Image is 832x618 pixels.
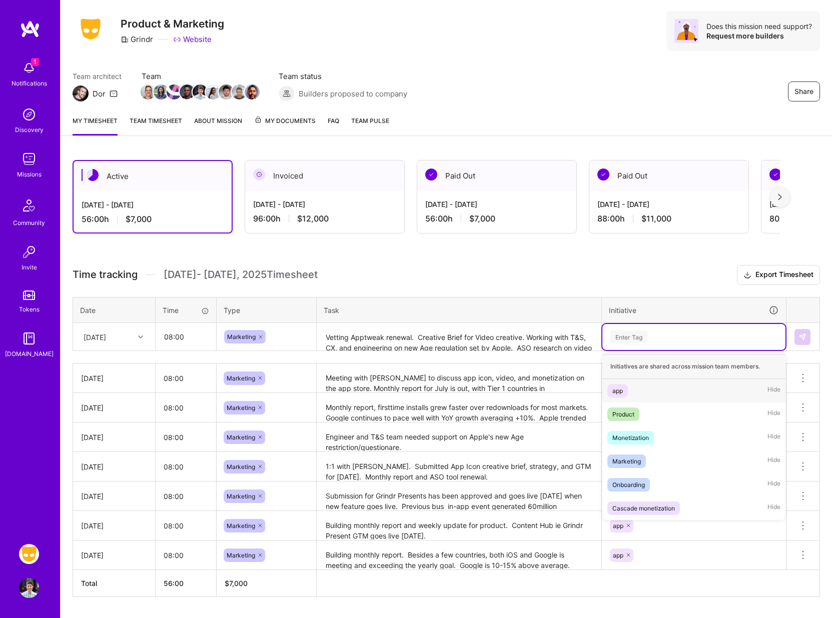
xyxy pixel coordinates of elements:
[318,364,600,392] textarea: Meeting with [PERSON_NAME] to discuss app icon, video, and monetization on the app store. Monthly...
[126,214,152,224] span: $7,000
[318,482,600,510] textarea: Submission for Grindr Presents has been approved and goes live [DATE] when new feature goes live....
[13,217,45,228] div: Community
[227,433,255,441] span: Marketing
[641,213,671,224] span: $11,000
[425,199,568,209] div: [DATE] - [DATE]
[767,501,780,515] span: Hide
[597,168,609,180] img: Paid Out
[612,503,675,513] div: Cascade monetization
[19,578,39,598] img: User Avatar
[19,149,39,169] img: teamwork
[121,34,153,44] div: Grindr
[254,115,316,126] span: My Documents
[425,213,568,224] div: 56:00 h
[17,578,42,598] a: User Avatar
[737,265,820,285] button: Export Timesheet
[130,115,182,135] a: Team timesheet
[81,432,147,442] div: [DATE]
[207,83,220,100] a: Team Member Avatar
[5,348,54,359] div: [DOMAIN_NAME]
[597,199,740,209] div: [DATE] - [DATE]
[194,115,242,135] a: About Mission
[87,169,99,181] img: Active
[232,84,247,99] img: Team Member Avatar
[602,354,785,379] div: Initiatives are shared across mission team members.
[253,213,396,224] div: 96:00 h
[19,242,39,262] img: Invite
[22,262,37,272] div: Invite
[245,84,260,99] img: Team Member Avatar
[163,305,209,315] div: Time
[19,104,39,124] img: discovery
[220,83,233,100] a: Team Member Avatar
[81,491,147,501] div: [DATE]
[181,83,194,100] a: Team Member Avatar
[609,304,779,316] div: Initiative
[253,168,265,180] img: Invoiced
[743,270,751,280] i: icon Download
[351,115,389,135] a: Team Pulse
[156,424,216,450] input: HH:MM
[168,83,181,100] a: Team Member Avatar
[93,88,106,99] div: Dor
[351,117,389,124] span: Team Pulse
[19,544,39,564] img: Grindr: Product & Marketing
[73,85,89,101] img: Team Architect
[167,84,182,99] img: Team Member Avatar
[227,374,255,382] span: Marketing
[328,115,339,135] a: FAQ
[17,169,42,179] div: Missions
[156,483,216,509] input: HH:MM
[612,432,649,443] div: Monetization
[225,579,248,587] span: $ 7,000
[767,384,780,397] span: Hide
[12,78,47,88] div: Notifications
[73,268,138,281] span: Time tracking
[246,83,259,100] a: Team Member Avatar
[217,297,317,323] th: Type
[73,115,118,135] a: My timesheet
[156,542,216,568] input: HH:MM
[23,290,35,300] img: tokens
[227,463,255,470] span: Marketing
[233,83,246,100] a: Team Member Avatar
[613,522,623,529] span: app
[589,160,748,191] div: Paid Out
[81,402,147,413] div: [DATE]
[612,409,634,419] div: Product
[245,160,404,191] div: Invoiced
[279,71,407,81] span: Team status
[156,512,216,539] input: HH:MM
[254,115,316,135] a: My Documents
[299,88,407,99] span: Builders proposed to company
[788,81,820,101] button: Share
[142,83,155,100] a: Team Member Avatar
[180,84,195,99] img: Team Member Avatar
[318,324,600,350] textarea: Vetting Apptweak renewal. Creative Brief for Video creative. Working with T&S, CX, and engineerin...
[279,85,295,101] img: Builders proposed to company
[318,394,600,421] textarea: Monthly report, firsttime installs grew faster over redownloads for most markets. Google continue...
[73,71,122,81] span: Team architect
[425,168,437,180] img: Paid Out
[19,328,39,348] img: guide book
[17,193,41,217] img: Community
[81,461,147,472] div: [DATE]
[156,365,216,391] input: HH:MM
[227,492,255,500] span: Marketing
[613,551,623,559] span: app
[219,84,234,99] img: Team Member Avatar
[156,570,217,597] th: 56:00
[227,522,255,529] span: Marketing
[767,431,780,444] span: Hide
[19,58,39,78] img: bell
[121,17,224,30] h3: Product & Marketing
[612,479,645,490] div: Onboarding
[610,329,647,344] div: Enter Tag
[74,161,232,191] div: Active
[138,334,143,339] i: icon Chevron
[297,213,329,224] span: $12,000
[142,71,259,81] span: Team
[767,478,780,491] span: Hide
[193,84,208,99] img: Team Member Avatar
[110,89,118,97] i: icon Mail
